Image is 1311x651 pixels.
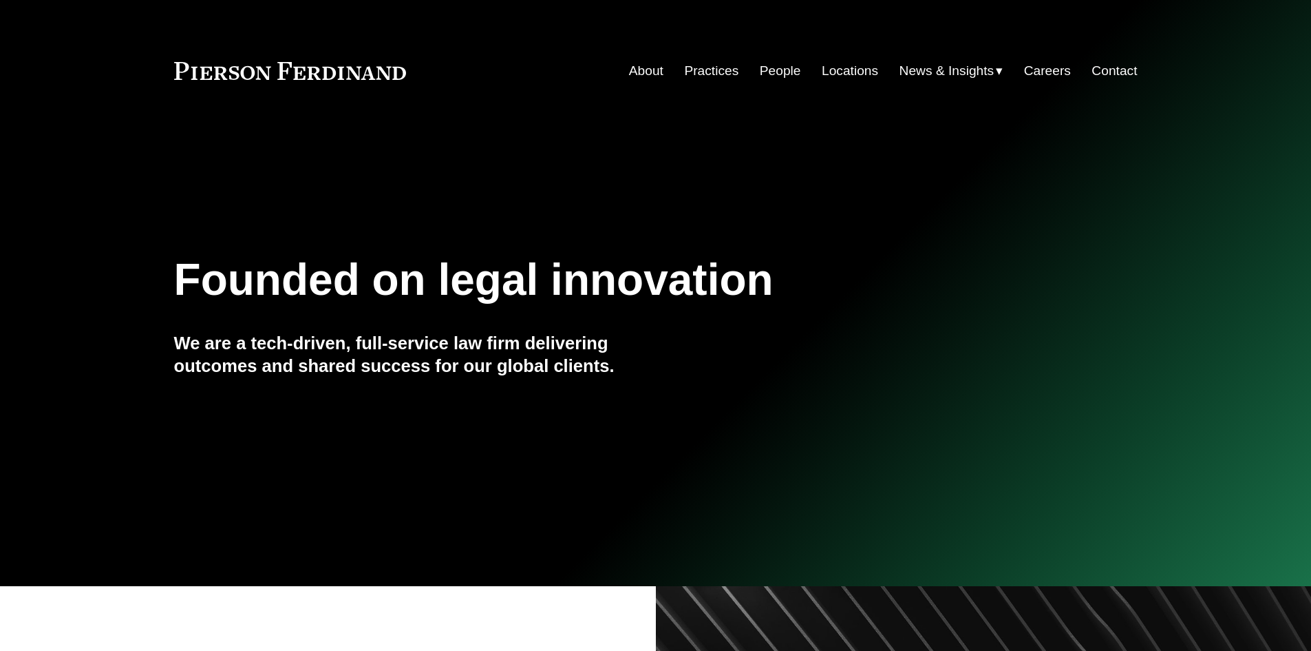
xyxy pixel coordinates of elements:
a: Locations [822,58,878,84]
a: Practices [684,58,738,84]
a: Careers [1024,58,1071,84]
a: People [760,58,801,84]
a: folder dropdown [899,58,1003,84]
a: About [629,58,663,84]
a: Contact [1091,58,1137,84]
h4: We are a tech-driven, full-service law firm delivering outcomes and shared success for our global... [174,332,656,377]
span: News & Insights [899,59,994,83]
h1: Founded on legal innovation [174,255,977,305]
